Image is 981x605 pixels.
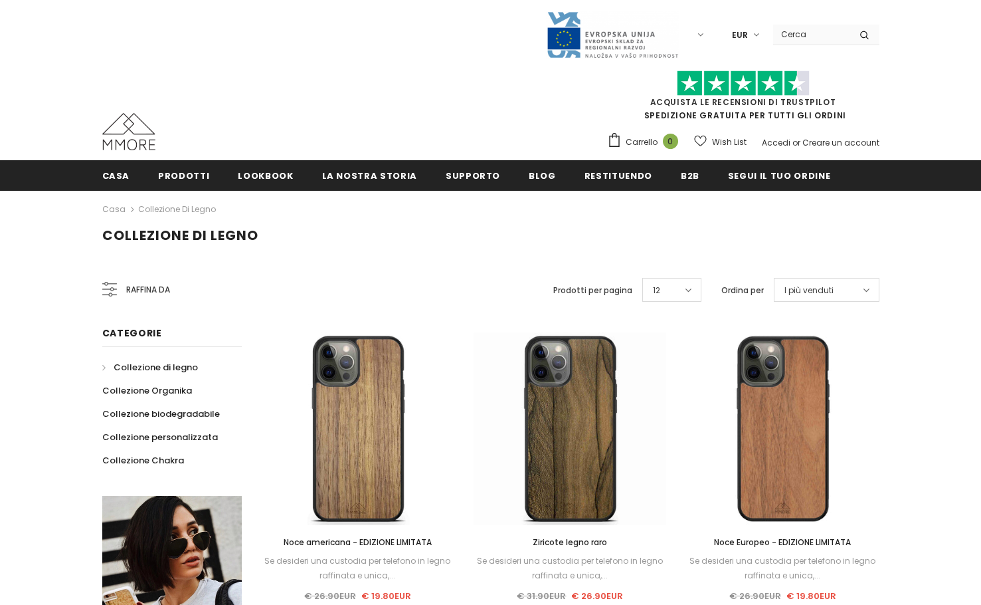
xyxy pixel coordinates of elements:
[784,284,834,297] span: I più venduti
[322,160,417,190] a: La nostra storia
[304,590,356,602] span: € 26.90EUR
[446,170,500,182] span: supporto
[653,284,660,297] span: 12
[158,170,209,182] span: Prodotti
[361,590,411,602] span: € 19.80EUR
[773,25,849,44] input: Search Site
[102,201,126,217] a: Casa
[102,326,162,340] span: Categorie
[686,535,879,550] a: Noce Europeo - EDIZIONE LIMITATA
[694,130,747,154] a: Wish List
[529,170,556,182] span: Blog
[650,96,836,108] a: Acquista le recensioni di TrustPilot
[571,590,623,602] span: € 26.90EUR
[553,284,632,297] label: Prodotti per pagina
[138,203,216,215] a: Collezione di legno
[729,590,781,602] span: € 26.90EUR
[284,537,432,548] span: Noce americana - EDIZIONE LIMITATA
[102,384,192,397] span: Collezione Organika
[728,170,830,182] span: Segui il tuo ordine
[102,425,218,449] a: Collezione personalizzata
[607,132,685,152] a: Carrello 0
[262,535,454,550] a: Noce americana - EDIZIONE LIMITATA
[517,590,566,602] span: € 31.90EUR
[663,134,678,149] span: 0
[732,29,748,42] span: EUR
[607,76,879,121] span: SPEDIZIONE GRATUITA PER TUTTI GLI ORDINI
[474,554,666,583] div: Se desideri una custodia per telefono in legno raffinata e unica,...
[546,29,679,40] a: Javni Razpis
[102,454,184,467] span: Collezione Chakra
[721,284,764,297] label: Ordina per
[158,160,209,190] a: Prodotti
[262,554,454,583] div: Se desideri una custodia per telefono in legno raffinata e unica,...
[102,160,130,190] a: Casa
[102,170,130,182] span: Casa
[681,170,699,182] span: B2B
[681,160,699,190] a: B2B
[533,537,607,548] span: Ziricote legno raro
[626,136,658,149] span: Carrello
[102,408,220,420] span: Collezione biodegradabile
[584,170,652,182] span: Restituendo
[126,283,170,297] span: Raffina da
[102,356,198,379] a: Collezione di legno
[102,449,184,472] a: Collezione Chakra
[714,537,851,548] span: Noce Europeo - EDIZIONE LIMITATA
[728,160,830,190] a: Segui il tuo ordine
[102,113,155,150] img: Casi MMORE
[712,136,747,149] span: Wish List
[802,137,879,148] a: Creare un account
[686,554,879,583] div: Se desideri una custodia per telefono in legno raffinata e unica,...
[474,535,666,550] a: Ziricote legno raro
[102,379,192,402] a: Collezione Organika
[102,402,220,425] a: Collezione biodegradabile
[446,160,500,190] a: supporto
[584,160,652,190] a: Restituendo
[786,590,836,602] span: € 19.80EUR
[677,70,810,96] img: Fidati di Pilot Stars
[102,226,258,245] span: Collezione di legno
[102,431,218,443] span: Collezione personalizzata
[792,137,800,148] span: or
[238,160,293,190] a: Lookbook
[322,170,417,182] span: La nostra storia
[114,361,198,374] span: Collezione di legno
[762,137,790,148] a: Accedi
[238,170,293,182] span: Lookbook
[546,11,679,59] img: Javni Razpis
[529,160,556,190] a: Blog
